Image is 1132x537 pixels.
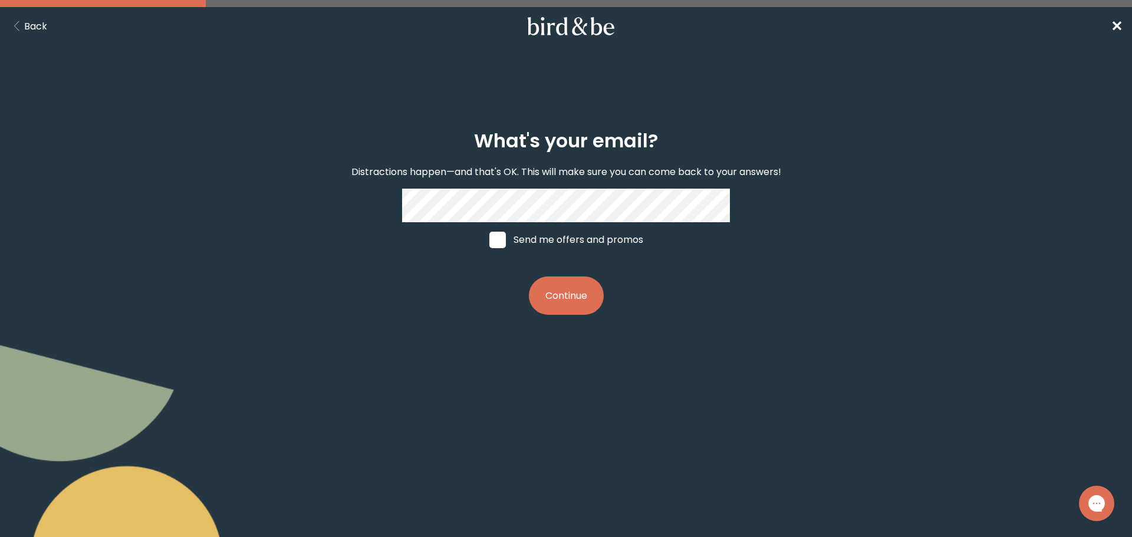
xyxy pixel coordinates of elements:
a: ✕ [1111,16,1123,37]
button: Back Button [9,19,47,34]
button: Continue [529,276,604,315]
h2: What's your email? [474,127,658,155]
p: Distractions happen—and that's OK. This will make sure you can come back to your answers! [351,164,781,179]
iframe: Gorgias live chat messenger [1073,482,1120,525]
span: ✕ [1111,17,1123,36]
label: Send me offers and promos [478,222,654,258]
